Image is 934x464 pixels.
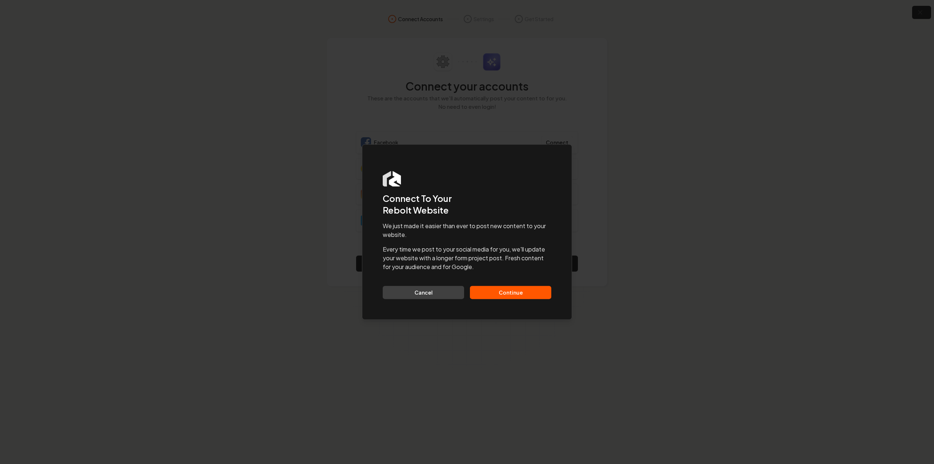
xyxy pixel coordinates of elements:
p: We just made it easier than ever to post new content to your website. [383,222,551,239]
img: Rebolt Logo [383,171,401,187]
button: Continue [470,286,551,299]
h2: Connect To Your Rebolt Website [383,192,551,216]
button: Cancel [383,286,464,299]
p: Every time we post to your social media for you, we'll update your website with a longer form pro... [383,245,551,271]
